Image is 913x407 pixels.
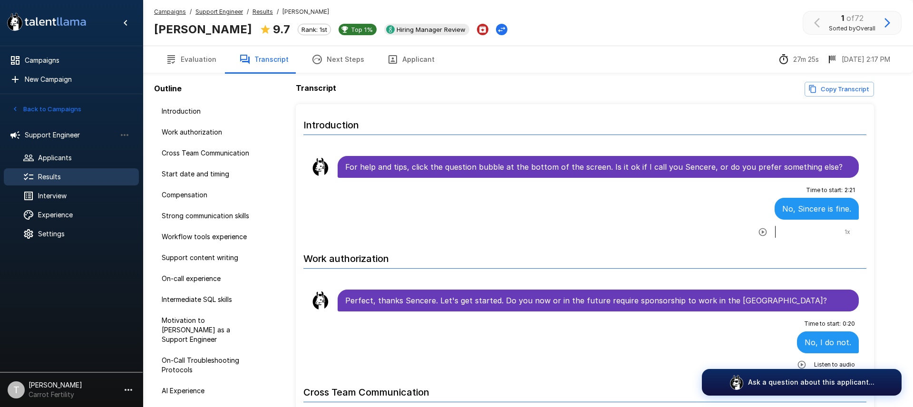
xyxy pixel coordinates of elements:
[303,243,866,269] h6: Work authorization
[748,378,874,387] p: Ask a question about this applicant...
[253,8,273,15] u: Results
[162,386,257,396] span: AI Experience
[154,228,264,245] div: Workflow tools experience
[162,169,257,179] span: Start date and timing
[311,157,330,176] img: llama_clean.png
[154,291,264,308] div: Intermediate SQL skills
[793,55,819,64] p: 27m 25s
[154,46,228,73] button: Evaluation
[496,24,507,35] button: Change Stage
[303,377,866,402] h6: Cross Team Communication
[843,319,855,329] span: 0 : 20
[162,253,257,262] span: Support content writing
[162,274,257,283] span: On-call experience
[347,26,377,33] span: Top 1%
[162,148,257,158] span: Cross Team Communication
[804,319,841,329] span: Time to start :
[845,185,855,195] span: 2 : 21
[345,295,851,306] p: Perfect, thanks Sencere. Let's get started. Do you now or in the future require sponsorship to wo...
[814,360,855,369] span: Listen to audio
[154,270,264,287] div: On-call experience
[298,26,330,33] span: Rank: 1st
[806,185,843,195] span: Time to start :
[729,375,744,390] img: logo_glasses@2x.png
[282,7,329,17] span: [PERSON_NAME]
[477,24,488,35] button: Archive Applicant
[386,25,395,34] img: greenhouse_logo.jpeg
[842,55,890,64] p: [DATE] 2:17 PM
[384,24,469,35] div: View profile in Greenhouse
[296,83,336,93] b: Transcript
[805,337,851,348] p: No, I do not.
[840,224,855,240] button: 1x
[829,24,875,33] span: Sorted by Overall
[154,84,182,93] b: Outline
[154,186,264,203] div: Compensation
[154,207,264,224] div: Strong communication skills
[393,26,469,33] span: Hiring Manager Review
[345,161,851,173] p: For help and tips, click the question bubble at the bottom of the screen. Is it ok if I call you ...
[702,369,902,396] button: Ask a question about this applicant...
[845,227,850,237] span: 1 x
[303,110,866,135] h6: Introduction
[273,22,290,36] b: 9.7
[805,82,874,97] button: Copy transcript
[154,249,264,266] div: Support content writing
[376,46,446,73] button: Applicant
[162,127,257,137] span: Work authorization
[162,356,257,375] span: On-Call Troubleshooting Protocols
[841,13,844,23] b: 1
[162,211,257,221] span: Strong communication skills
[782,203,851,214] p: No, Sincere is fine.
[826,54,890,65] div: The date and time when the interview was completed
[154,165,264,183] div: Start date and timing
[778,54,819,65] div: The time between starting and completing the interview
[162,190,257,200] span: Compensation
[846,13,864,23] span: of 72
[162,107,257,116] span: Introduction
[154,145,264,162] div: Cross Team Communication
[300,46,376,73] button: Next Steps
[311,291,330,310] img: llama_clean.png
[154,382,264,399] div: AI Experience
[154,124,264,141] div: Work authorization
[195,8,243,15] u: Support Engineer
[154,22,252,36] b: [PERSON_NAME]
[154,8,186,15] u: Campaigns
[190,7,192,17] span: /
[247,7,249,17] span: /
[154,312,264,348] div: Motivation to [PERSON_NAME] as a Support Engineer
[154,352,264,378] div: On-Call Troubleshooting Protocols
[162,316,257,344] span: Motivation to [PERSON_NAME] as a Support Engineer
[162,295,257,304] span: Intermediate SQL skills
[154,103,264,120] div: Introduction
[228,46,300,73] button: Transcript
[277,7,279,17] span: /
[162,232,257,242] span: Workflow tools experience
